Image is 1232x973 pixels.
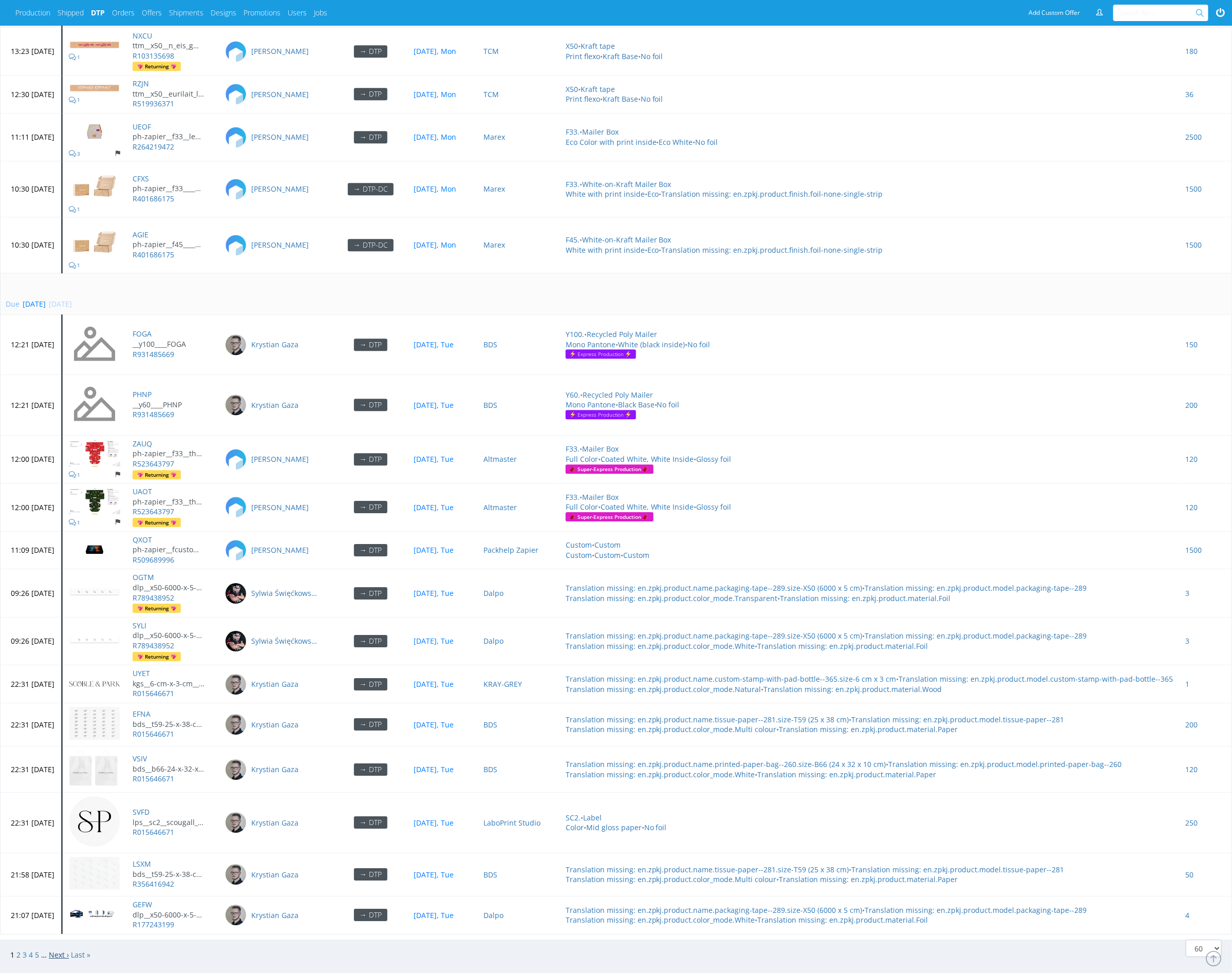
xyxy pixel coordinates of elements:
[133,62,181,71] a: Returning
[414,400,454,410] a: [DATE], Tue
[133,250,174,259] a: R401686175
[354,719,387,729] a: → DTP
[133,448,204,459] p: ph-zapier__f33__three_for_one_trading_gmbh__ZAUQ
[414,870,454,880] a: [DATE], Tue
[581,41,615,51] a: Kraft tape
[414,588,454,598] a: [DATE], Tue
[251,46,309,57] a: [PERSON_NAME]
[133,621,146,630] a: SYLI
[566,329,584,339] a: Y100.
[133,183,204,194] p: ph-zapier__f33____CFXS
[583,390,653,400] a: Recycled Poly Mailer
[566,593,778,603] a: Translation missing: en.zpkj.product.color_mode.Transparent
[251,240,309,250] a: [PERSON_NAME]
[483,340,497,349] a: BDS
[566,179,580,189] a: F33.
[582,235,671,245] a: White-on-Kraft Mailer Box
[251,184,309,194] a: [PERSON_NAME]
[601,454,694,464] a: Coated White, White Inside
[169,8,203,18] a: Shipments
[566,641,755,651] a: Translation missing: en.zpkj.product.color_mode.White
[354,45,387,58] div: → DTP
[69,148,80,158] a: 3
[566,674,897,684] a: Translation missing: en.zpkj.product.name.custom-stamp-with-pad-bottle--365.size-6 cm x 3 cm
[582,179,671,189] a: White-on-Kraft Mailer Box
[348,184,394,194] a: → DTP-DC
[133,497,204,507] p: ph-zapier__f33__three_for_one_trading_gmbh__UAOT
[251,764,298,775] a: Krystian Gaza
[133,339,204,349] p: __y100____FOGA
[348,240,394,250] a: → DTP-DC
[251,400,298,410] a: Krystian Gaza
[1186,400,1198,410] a: 200
[133,486,152,496] a: UAOT
[566,759,886,769] a: Translation missing: en.zpkj.product.name.printed-paper-bag--260.size-B66 (24 x 32 x 10 cm)
[112,8,135,18] a: Orders
[566,583,863,593] a: Translation missing: en.zpkj.product.name.packaging-tape--289.size-X50 (6000 x 5 cm)
[133,817,204,828] p: lps__sc2__scougall_knight__SVFD
[659,137,693,147] a: Eco White
[594,540,621,550] a: Custom
[69,588,120,596] img: version_two_editor_design
[414,46,456,56] a: [DATE], Mon
[251,636,318,646] a: Sylwia Święćkowska
[133,679,212,689] a: kgs__6-cm-x-3-cm__scougall_knight__UYET
[136,470,178,479] span: Returning
[69,378,120,429] img: no_design.png
[133,583,204,593] p: dlp__x50-6000-x-5-cm__terre_de_mars__OGTM
[69,681,120,686] img: version_two_editor_design
[354,501,387,513] div: → DTP
[133,764,204,774] p: bds__b66-24-x-32-x-10-cm__scougall_knight__VSIV
[662,189,883,199] a: Translation missing: en.zpkj.product.finish.foil-none-single-strip
[601,502,694,512] a: Coated White, White Inside
[644,822,667,832] a: No foil
[780,593,951,603] a: Translation missing: en.zpkj.product.material.Foil
[354,453,387,465] div: → DTP
[136,62,178,71] span: Returning
[69,469,80,479] a: 1
[647,245,659,255] a: Eco
[354,132,387,142] a: → DTP
[251,340,298,350] a: Krystian Gaza
[133,409,174,419] a: R931485669
[133,89,212,99] a: ttm__x50__eurilait_ltd__RZJN
[566,390,580,400] a: Y60.
[15,8,50,18] a: Production
[251,588,318,598] a: Sylwia Święćkowska
[133,719,204,729] p: bds__t59-25-x-38-cm__scougall_knight__EFNA
[483,400,497,410] a: BDS
[1186,240,1202,250] a: 1500
[566,245,645,255] a: White with print inside
[133,183,212,194] a: ph-zapier__f33____CFXS
[69,517,80,527] a: 1
[566,724,777,734] a: Translation missing: en.zpkj.product.color_mode.Multi colour
[414,502,454,512] a: [DATE], Tue
[133,688,174,698] a: R015646671
[133,545,204,555] p: ph-zapier__fcustom-size-35-x-25-x-6-2-cm__alexandre__QXOT
[354,131,387,143] div: → DTP
[354,635,387,647] div: → DTP
[133,583,212,593] a: dlp__x50-6000-x-5-cm__terre_de_mars__OGTM
[414,764,454,774] a: [DATE], Tue
[566,684,761,694] a: Translation missing: en.zpkj.product.color_mode.Natural
[697,454,732,464] a: Glossy foil
[133,389,152,399] a: PHNP
[133,31,152,41] a: NXCU
[133,774,174,783] a: R015646671
[69,856,120,891] img: version_two_editor_design
[69,750,120,787] img: version_two_editor_design
[354,763,387,776] div: → DTP
[566,137,657,147] a: Eco Color with print inside
[251,89,309,100] a: [PERSON_NAME]
[483,818,540,828] a: LaboPrint Studio
[583,813,602,822] a: Label
[142,8,162,18] a: Offers
[354,454,387,464] a: → DTP
[348,239,394,251] div: → DTP-DC
[251,679,298,689] a: Krystian Gaza
[133,339,212,349] a: __y100____FOGA
[1119,5,1198,21] input: Search for...
[354,868,387,881] div: → DTP
[483,720,497,729] a: BDS
[348,183,394,195] div: → DTP-DC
